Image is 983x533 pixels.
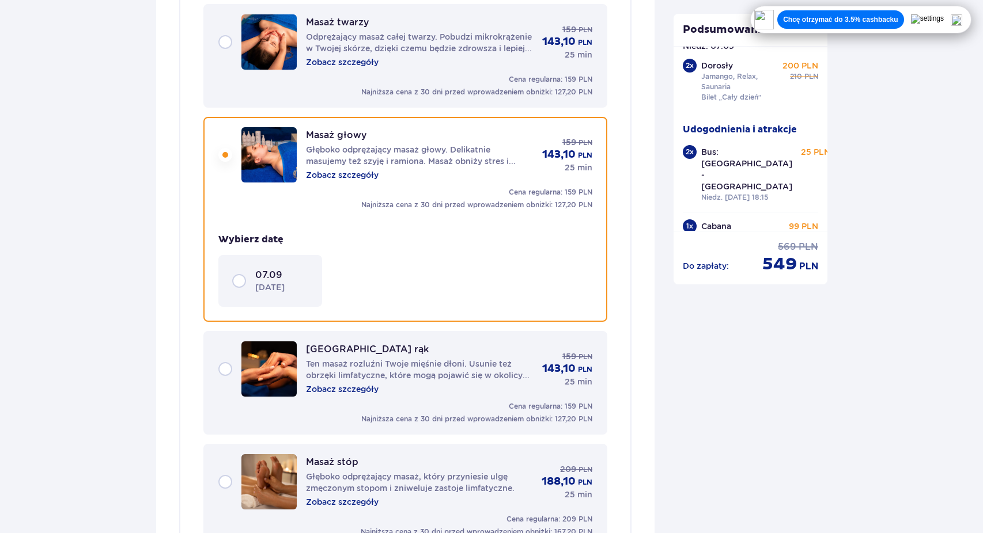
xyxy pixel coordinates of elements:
p: Najniższa cena z 30 dni przed wprowadzeniem obniżki: 127,20 PLN [361,200,592,210]
p: 25 min [565,49,592,60]
p: PLN [578,150,592,161]
p: Do zapłaty : [683,260,729,272]
p: Zobacz szczegóły [306,496,379,508]
p: PLN [578,477,592,488]
p: Zobacz szczegóły [306,56,379,68]
p: 25 min [565,162,592,173]
p: Zobacz szczegóły [306,169,379,181]
img: 67ce9f12b41c1419644091.jpg [241,14,297,70]
p: Najniższa cena z 30 dni przed wprowadzeniem obniżki: 127,20 PLN [361,414,592,424]
p: Wybierz datę [218,233,283,246]
img: 67ce9ec3de420036826101.jpg [241,127,297,182]
p: Bus: [GEOGRAPHIC_DATA] - [GEOGRAPHIC_DATA] [701,146,792,192]
div: 2 x [683,59,697,73]
div: 1 x [683,219,697,233]
p: Dorosły [701,60,733,71]
div: 2 x [683,145,697,159]
span: PLN [579,25,592,35]
p: 549 [762,253,797,275]
p: 143,10 [542,35,576,49]
p: Niedz. [DATE] 18:15 [701,192,768,203]
p: Zobacz szczegóły [306,383,379,395]
p: [DATE] [255,281,285,293]
p: Cena regularna: 209 PLN [506,514,592,524]
p: Podsumowanie [674,23,828,37]
img: 67ce9eec48817297076589.jpg [241,341,297,397]
span: PLN [579,138,592,148]
p: 159 [562,136,576,148]
p: Jamango, Relax, Saunaria [701,71,781,92]
p: PLN [799,241,818,253]
p: 159 [562,351,576,362]
p: Udogodnienia i atrakcje [683,123,797,136]
span: PLN [579,352,592,362]
p: 07.09 [255,269,282,281]
img: 67ce9efe186fd682762877.jpg [241,454,297,509]
p: 210 [790,71,802,82]
p: Głęboko odprężający masaż głowy. Delikatnie masujemy też szyję i ramiona. Masaż obniży stres i ro... [306,144,533,167]
p: 99 PLN [789,220,818,232]
p: 188,10 [542,475,576,489]
p: 200 PLN [782,60,818,71]
p: [GEOGRAPHIC_DATA] rąk [306,344,429,355]
p: Najniższa cena z 30 dni przed wprowadzeniem obniżki: 127,20 PLN [361,87,592,97]
p: PLN [804,71,818,82]
p: PLN [578,37,592,48]
p: Cena regularna: 159 PLN [509,187,592,197]
p: Ten masaż rozluźni Twoje mięśnie dłoni. Usunie też obrzęki limfatyczne, które mogą pojawić się w ... [306,358,533,381]
p: Głęboko odprężający masaż, który przyniesie ulgę zmęczonym stopom i zniweluje zastoje limfatyczne. [306,471,532,494]
p: PLN [578,364,592,375]
p: 159 [562,24,576,35]
p: Cabana [701,220,731,232]
span: PLN [579,465,592,475]
p: Cena regularna: 159 PLN [509,401,592,412]
p: 143,10 [542,362,576,376]
p: 25 min [565,376,592,387]
p: Masaż głowy [306,130,366,140]
p: PLN [799,260,818,273]
p: Bilet „Cały dzień” [701,92,762,102]
p: Masaż twarzy [306,17,369,28]
p: 569 [778,241,796,253]
p: 209 [560,463,576,475]
p: Masaż stóp [306,456,358,467]
p: Cena regularna: 159 PLN [509,74,592,85]
p: 25 min [565,489,592,500]
p: 25 PLN [801,146,830,158]
p: 143,10 [542,148,576,162]
p: Odprężający masaż całej twarzy. Pobudzi mikrokrążenie w Twojej skórze, dzięki czemu będzie zdrows... [306,31,533,54]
